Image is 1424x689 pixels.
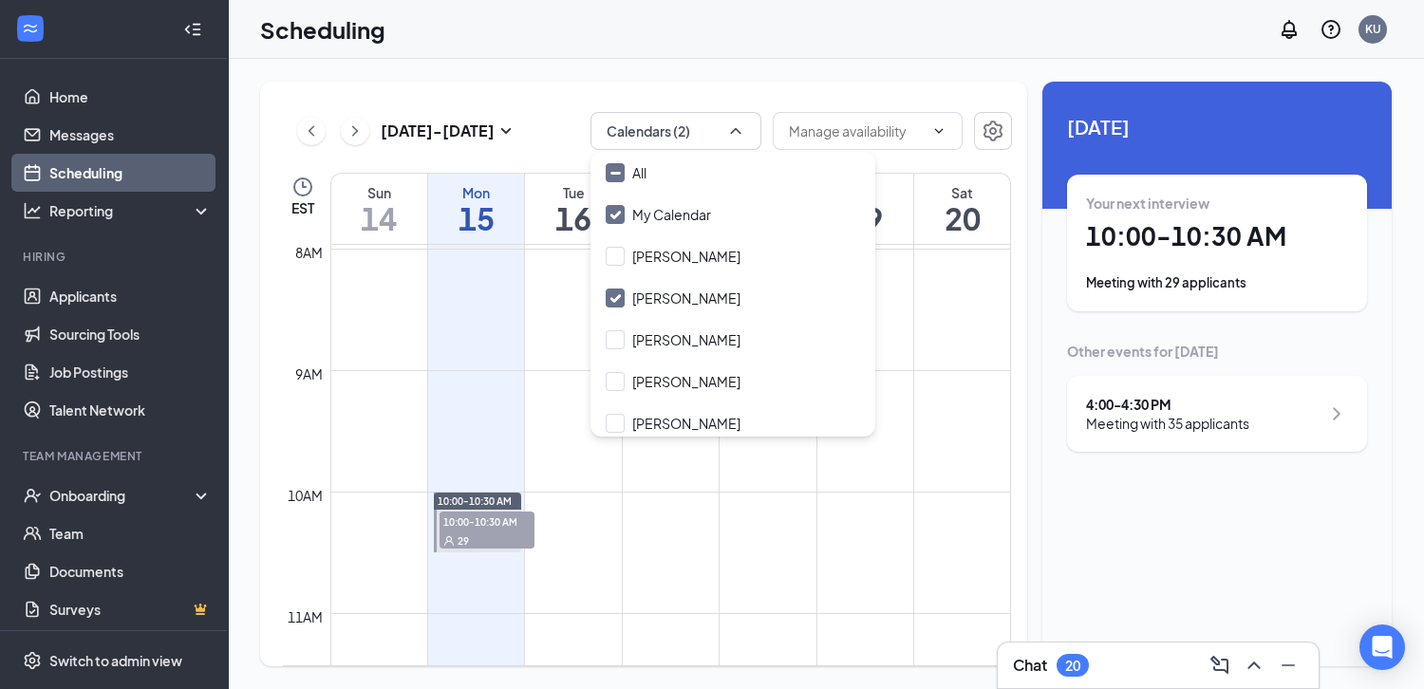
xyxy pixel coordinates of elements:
[49,552,212,590] a: Documents
[284,485,327,506] div: 10am
[931,123,946,139] svg: ChevronDown
[1320,18,1342,41] svg: QuestionInfo
[291,242,327,263] div: 8am
[23,651,42,670] svg: Settings
[23,486,42,505] svg: UserCheck
[914,183,1010,202] div: Sat
[49,277,212,315] a: Applicants
[49,391,212,429] a: Talent Network
[1278,18,1301,41] svg: Notifications
[1086,273,1348,292] div: Meeting with 29 applicants
[49,154,212,192] a: Scheduling
[443,535,455,547] svg: User
[49,116,212,154] a: Messages
[49,353,212,391] a: Job Postings
[331,174,427,244] a: September 14, 2025
[346,120,365,142] svg: ChevronRight
[284,606,327,627] div: 11am
[1359,624,1405,670] div: Open Intercom Messenger
[49,590,212,628] a: SurveysCrown
[1067,112,1367,141] span: [DATE]
[1205,650,1235,680] button: ComposeMessage
[458,534,469,548] span: 29
[49,514,212,552] a: Team
[1086,395,1249,414] div: 4:00 - 4:30 PM
[291,363,327,384] div: 9am
[1209,654,1231,677] svg: ComposeMessage
[331,202,427,234] h1: 14
[525,174,621,244] a: September 16, 2025
[1239,650,1269,680] button: ChevronUp
[428,183,524,202] div: Mon
[302,120,321,142] svg: ChevronLeft
[1065,658,1080,674] div: 20
[1277,654,1300,677] svg: Minimize
[49,651,182,670] div: Switch to admin view
[726,121,745,140] svg: ChevronUp
[291,198,314,217] span: EST
[590,112,761,150] button: Calendars (2)ChevronUp
[1086,220,1348,252] h1: 10:00 - 10:30 AM
[525,183,621,202] div: Tue
[1365,21,1381,37] div: KU
[23,201,42,220] svg: Analysis
[428,174,524,244] a: September 15, 2025
[21,19,40,38] svg: WorkstreamLogo
[495,120,517,142] svg: SmallChevronDown
[23,249,208,265] div: Hiring
[1086,414,1249,433] div: Meeting with 35 applicants
[1243,654,1265,677] svg: ChevronUp
[525,202,621,234] h1: 16
[331,183,427,202] div: Sun
[183,20,202,39] svg: Collapse
[260,13,385,46] h1: Scheduling
[914,174,1010,244] a: September 20, 2025
[49,486,196,505] div: Onboarding
[438,494,512,508] span: 10:00-10:30 AM
[1086,194,1348,213] div: Your next interview
[789,121,924,141] input: Manage availability
[914,202,1010,234] h1: 20
[1013,655,1047,676] h3: Chat
[1067,342,1367,361] div: Other events for [DATE]
[23,448,208,464] div: Team Management
[49,201,213,220] div: Reporting
[297,117,326,145] button: ChevronLeft
[49,315,212,353] a: Sourcing Tools
[341,117,369,145] button: ChevronRight
[49,78,212,116] a: Home
[974,112,1012,150] button: Settings
[1325,402,1348,425] svg: ChevronRight
[428,202,524,234] h1: 15
[440,512,534,531] span: 10:00-10:30 AM
[291,176,314,198] svg: Clock
[1273,650,1303,680] button: Minimize
[381,121,495,141] h3: [DATE] - [DATE]
[982,120,1004,142] svg: Settings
